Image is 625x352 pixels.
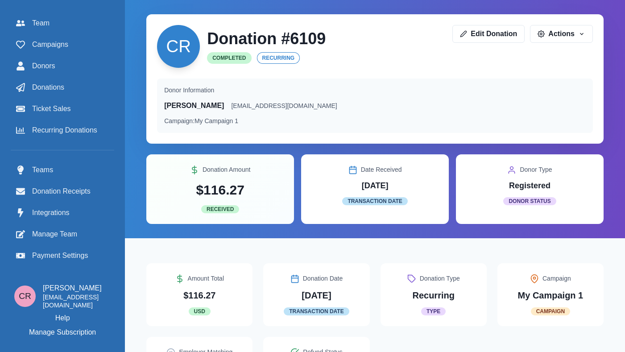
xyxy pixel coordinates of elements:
span: Recurring [257,52,300,64]
a: Teams [11,161,114,179]
p: Donation Type [420,274,460,283]
p: $116.27 [196,180,244,200]
p: Date Received [361,165,402,174]
a: Donation Receipts [11,182,114,200]
span: Ticket Sales [32,104,71,114]
a: Campaigns [11,36,114,54]
span: Team [32,18,50,29]
span: Completed [207,52,251,64]
a: Help [55,313,70,323]
p: [PERSON_NAME] [43,283,111,294]
p: Donor Type [520,165,552,174]
p: [EMAIL_ADDRESS][DOMAIN_NAME] [231,101,337,111]
span: Transaction Date [284,307,349,315]
a: Ticket Sales [11,100,114,118]
span: Received [201,205,239,213]
span: Payment Settings [32,250,88,261]
p: My Campaign 1 [518,289,584,302]
a: Edit Donation [452,25,525,43]
p: Donor Information [164,86,214,95]
p: [EMAIL_ADDRESS][DOMAIN_NAME] [43,294,111,309]
span: Donors [32,61,55,71]
p: Campaign [542,274,571,283]
a: Team [11,14,114,32]
p: $116.27 [183,289,215,302]
span: Donation Receipts [32,186,91,197]
span: Donations [32,82,64,93]
h2: Donation # 6109 [207,29,326,48]
p: [DATE] [302,289,331,302]
span: My Campaign 1 [195,117,238,124]
p: [PERSON_NAME] [164,100,224,111]
a: Recurring Donations [11,121,114,139]
div: Connor Reaumond [19,292,31,300]
span: USD [189,307,211,315]
button: Actions [530,25,593,43]
a: Integrations [11,204,114,222]
a: Donations [11,79,114,96]
span: Teams [32,165,53,175]
span: Transaction Date [342,197,407,205]
p: Campaign: [164,116,238,126]
p: [DATE] [362,180,389,192]
p: Manage Subscription [29,327,96,338]
span: Campaign [531,307,570,315]
span: Type [421,307,446,315]
span: Recurring Donations [32,125,97,136]
a: Donors [11,57,114,75]
span: Donor Status [503,197,556,205]
a: Manage Team [11,225,114,243]
span: Integrations [32,207,70,218]
p: Registered [509,180,550,192]
div: Connor Reaumond [166,38,190,55]
p: Amount Total [188,274,224,283]
span: Campaigns [32,39,68,50]
p: Recurring [412,289,454,302]
p: Donation Date [303,274,343,283]
a: Payment Settings [11,247,114,265]
span: Manage Team [32,229,77,240]
p: Donation Amount [203,165,250,174]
